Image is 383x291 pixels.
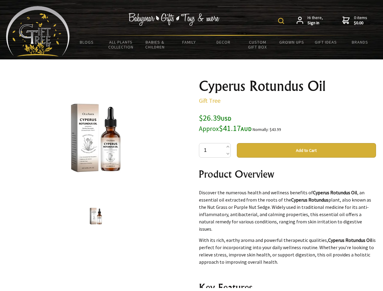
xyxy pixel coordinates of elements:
[237,143,376,158] button: Add to Cart
[278,18,284,24] img: product search
[241,125,252,132] span: AUD
[291,197,328,203] strong: Cyperus Rotundus
[342,15,367,26] a: 0 items$0.00
[307,20,323,26] strong: Sign in
[199,167,376,181] h2: Product Overview
[297,15,323,26] a: Hi there,Sign in
[70,36,104,48] a: BLOGS
[309,36,343,48] a: Gift Ideas
[328,237,372,243] strong: Cyperus Rotundus Oil
[221,115,231,122] span: USD
[199,125,219,133] small: Approx
[104,36,138,53] a: All Plants Collection
[253,127,281,132] small: Normally: $43.99
[206,36,240,48] a: Decor
[240,36,275,53] a: Custom Gift Box
[199,189,376,232] p: Discover the numerous health and wellness benefits of , an essential oil extracted from the roots...
[199,79,376,93] h1: Cyperus Rotundus Oil
[6,6,70,56] img: Babyware - Gifts - Toys and more...
[354,20,367,26] strong: $0.00
[129,13,220,26] img: Babywear - Gifts - Toys & more
[354,15,367,26] span: 0 items
[199,97,220,104] a: Gift Tree
[138,36,172,53] a: Babies & Children
[307,15,323,26] span: Hi there,
[172,36,207,48] a: Family
[313,189,357,196] strong: Cyperus Rotundus Oil
[343,36,377,48] a: Brands
[199,113,252,133] span: $26.39 $41.17
[274,36,309,48] a: Grown Ups
[84,205,107,228] img: Cyperus Rotundus Oil
[199,236,376,266] p: With its rich, earthy aroma and powerful therapeutic qualities, is perfect for incorporating into...
[49,91,143,185] img: Cyperus Rotundus Oil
